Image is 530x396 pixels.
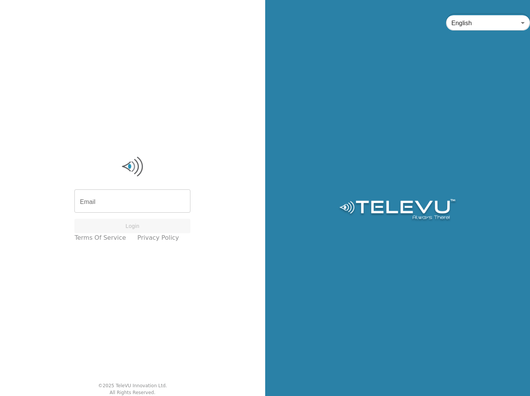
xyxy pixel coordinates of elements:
[98,382,167,389] div: © 2025 TeleVU Innovation Ltd.
[74,233,126,242] a: Terms of Service
[137,233,179,242] a: Privacy Policy
[74,155,190,178] img: Logo
[110,389,155,396] div: All Rights Reserved.
[446,12,530,34] div: English
[338,199,457,222] img: Logo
